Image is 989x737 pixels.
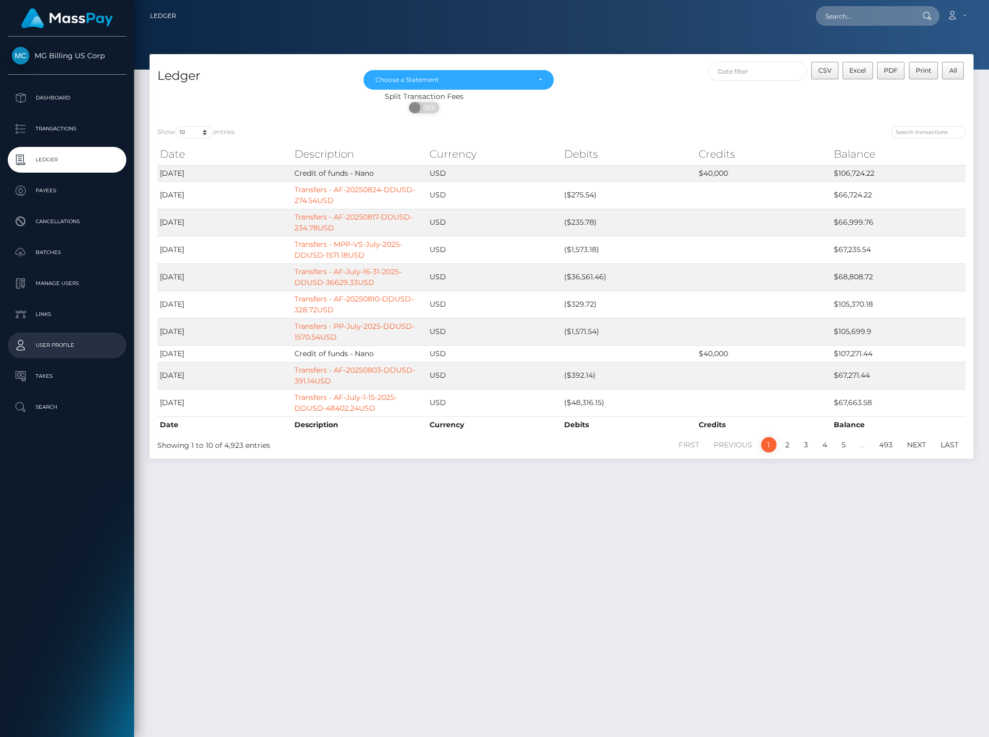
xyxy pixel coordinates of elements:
a: Cancellations [8,209,126,234]
a: Transfers - AF-July-16-31-2025-DDUSD-36629.33USD [294,267,402,287]
label: Show entries [157,126,235,138]
td: $106,724.22 [831,165,966,181]
th: Debits [562,416,696,433]
p: Search [12,399,122,415]
th: Debits [562,144,696,164]
th: Credits [696,144,831,164]
td: [DATE] [157,362,292,389]
td: USD [427,236,562,263]
td: [DATE] [157,209,292,236]
p: Links [12,307,122,322]
th: Date [157,416,292,433]
td: [DATE] [157,263,292,291]
a: 493 [873,437,898,453]
a: Dashboard [8,85,126,111]
input: Date filter [708,62,807,81]
a: Last [935,437,964,453]
th: Description [292,416,426,433]
p: Payees [12,183,122,198]
td: $67,663.58 [831,389,966,416]
p: Manage Users [12,276,122,291]
a: Transfers - MPP-VS-July-2025-DDUSD-1571.18USD [294,240,402,260]
td: ($1,573.18) [562,236,696,263]
div: Split Transaction Fees [150,91,699,102]
td: $105,370.18 [831,291,966,318]
td: Credit of funds - Nano [292,345,426,362]
td: $67,235.54 [831,236,966,263]
button: All [942,62,964,79]
th: Credits [696,416,831,433]
td: ($235.78) [562,209,696,236]
td: $105,699.9 [831,318,966,345]
a: Ledger [150,5,176,27]
th: Balance [831,144,966,164]
p: Batches [12,245,122,260]
span: PDF [884,66,898,74]
td: USD [427,389,562,416]
a: 1 [761,437,777,453]
button: Print [909,62,938,79]
span: OFF [415,102,440,113]
td: [DATE] [157,291,292,318]
p: Cancellations [12,214,122,229]
th: Currency [427,416,562,433]
a: Batches [8,240,126,265]
td: [DATE] [157,318,292,345]
a: 4 [817,437,833,453]
p: Ledger [12,152,122,167]
a: Transfers - AF-20250803-DDUSD-391.14USD [294,365,415,386]
input: Search... [816,6,913,26]
span: CSV [818,66,832,74]
td: USD [427,291,562,318]
p: Transactions [12,121,122,137]
td: $107,271.44 [831,345,966,362]
div: Choose a Statement [375,76,531,84]
a: Search [8,394,126,420]
td: USD [427,345,562,362]
th: Balance [831,416,966,433]
h4: Ledger [157,67,348,85]
a: Transfers - PP-July-2025-DDUSD-1570.54USD [294,322,415,342]
a: Links [8,301,126,327]
td: [DATE] [157,345,292,362]
a: Transfers - AF-20250824-DDUSD-274.54USD [294,185,415,205]
td: ($275.54) [562,181,696,209]
a: Transactions [8,116,126,142]
a: Next [901,437,932,453]
td: $40,000 [696,165,831,181]
button: Choose a Statement [364,70,554,90]
input: Search transactions [891,126,966,138]
td: $40,000 [696,345,831,362]
td: [DATE] [157,389,292,416]
td: [DATE] [157,165,292,181]
td: $66,999.76 [831,209,966,236]
th: Date [157,144,292,164]
a: Transfers - AF-20250817-DDUSD-234.78USD [294,212,413,232]
img: MG Billing US Corp [12,47,29,64]
a: Payees [8,178,126,204]
td: USD [427,263,562,291]
img: MassPay Logo [21,8,113,28]
td: [DATE] [157,181,292,209]
span: Excel [849,66,866,74]
span: Print [916,66,931,74]
a: Transfers - AF-July-1-15-2025-DDUSD-48402.24USD [294,393,397,413]
th: Currency [427,144,562,164]
td: USD [427,362,562,389]
td: ($36,561.46) [562,263,696,291]
p: Taxes [12,368,122,384]
td: ($392.14) [562,362,696,389]
td: [DATE] [157,236,292,263]
td: $67,271.44 [831,362,966,389]
select: Showentries [175,126,213,138]
th: Description [292,144,426,164]
span: All [949,66,957,74]
a: Ledger [8,147,126,173]
a: Manage Users [8,271,126,296]
p: Dashboard [12,90,122,106]
td: $66,724.22 [831,181,966,209]
a: 3 [798,437,814,453]
a: 5 [836,437,851,453]
td: ($1,571.54) [562,318,696,345]
button: CSV [811,62,838,79]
